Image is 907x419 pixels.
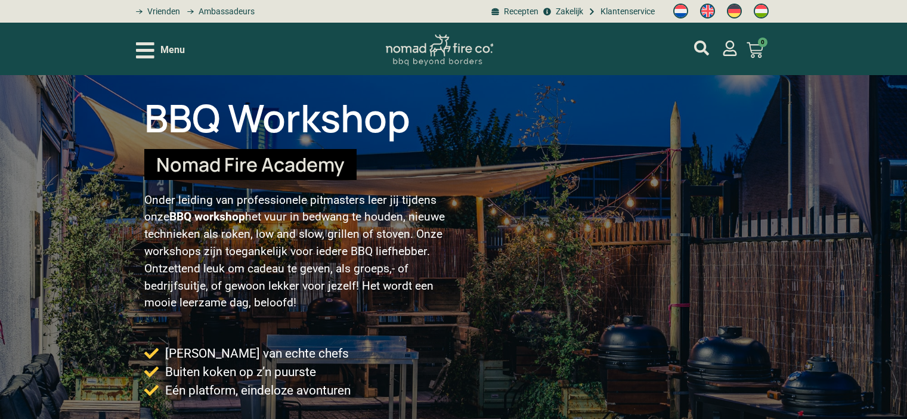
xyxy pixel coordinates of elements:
a: mijn account [694,41,709,55]
h2: Nomad Fire Academy [156,155,345,174]
a: grill bill ambassadors [183,5,255,18]
a: grill bill zakeljk [541,5,583,18]
a: grill bill vrienden [132,5,180,18]
span: Recepten [501,5,538,18]
h1: BBQ Workshop [144,99,763,137]
img: Nederlands [673,4,688,18]
a: mijn account [722,41,738,56]
img: Nomad Logo [386,35,493,66]
span: Menu [160,43,185,57]
span: Vrienden [144,5,180,18]
span: Klantenservice [598,5,655,18]
img: Engels [700,4,715,18]
a: 0 [732,35,778,66]
a: Switch to Engels [694,1,721,22]
a: Switch to Duits [721,1,748,22]
span: Eén platform, eindeloze avonturen [162,381,351,400]
a: grill bill klantenservice [586,5,655,18]
span: Zakelijk [553,5,583,18]
span: Buiten koken op z’n puurste [162,363,316,381]
strong: BBQ workshop [169,210,245,224]
span: [PERSON_NAME] van echte chefs [162,344,349,363]
p: Onder leiding van professionele pitmasters leer jij tijdens onze het vuur in bedwang te houden, n... [144,192,453,312]
span: 0 [758,38,767,47]
img: Hongaars [754,4,769,18]
span: Ambassadeurs [196,5,255,18]
div: Open/Close Menu [136,40,185,61]
img: Duits [727,4,742,18]
a: Switch to Hongaars [748,1,775,22]
a: BBQ recepten [490,5,538,18]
